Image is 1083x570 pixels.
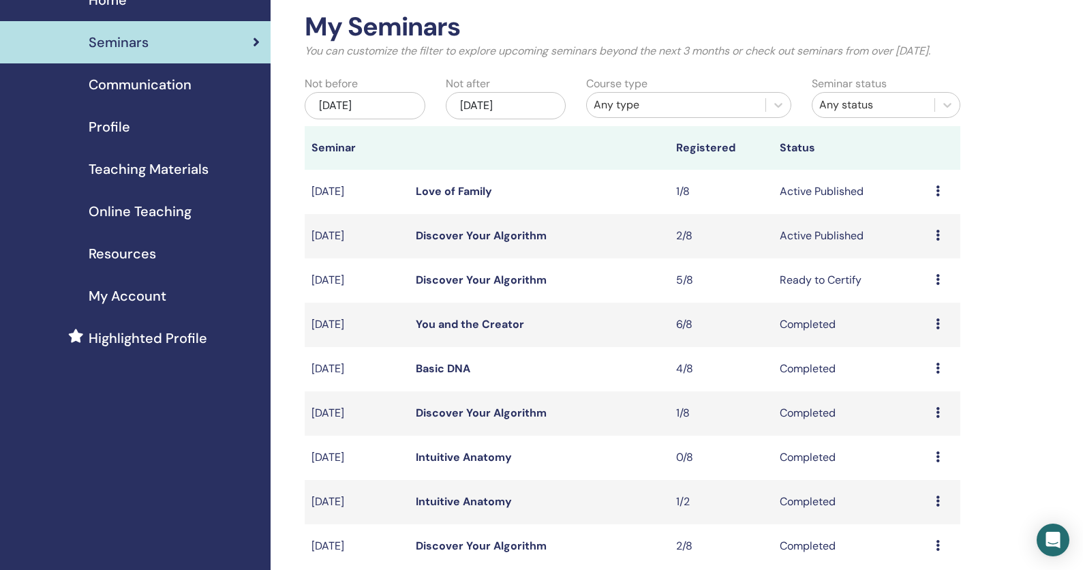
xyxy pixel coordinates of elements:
div: Any status [819,97,928,113]
span: Resources [89,243,156,264]
a: Discover Your Algorithm [416,539,547,553]
td: 2/8 [669,524,774,569]
a: Intuitive Anatomy [416,450,512,464]
td: Completed [773,303,929,347]
td: [DATE] [305,436,409,480]
th: Seminar [305,126,409,170]
span: Communication [89,74,192,95]
td: Completed [773,480,929,524]
td: Completed [773,524,929,569]
td: Completed [773,347,929,391]
td: [DATE] [305,258,409,303]
span: Highlighted Profile [89,328,207,348]
span: Online Teaching [89,201,192,222]
td: [DATE] [305,347,409,391]
a: Discover Your Algorithm [416,406,547,420]
td: 1/2 [669,480,774,524]
td: 5/8 [669,258,774,303]
label: Course type [586,76,647,92]
span: Profile [89,117,130,137]
a: Intuitive Anatomy [416,494,512,509]
td: Ready to Certify [773,258,929,303]
h2: My Seminars [305,12,960,43]
div: Open Intercom Messenger [1037,524,1069,556]
td: [DATE] [305,303,409,347]
td: 1/8 [669,391,774,436]
td: Active Published [773,170,929,214]
td: Active Published [773,214,929,258]
td: [DATE] [305,391,409,436]
span: Teaching Materials [89,159,209,179]
th: Registered [669,126,774,170]
label: Not before [305,76,358,92]
a: Love of Family [416,184,492,198]
a: Discover Your Algorithm [416,228,547,243]
td: Completed [773,436,929,480]
td: 0/8 [669,436,774,480]
td: 1/8 [669,170,774,214]
span: My Account [89,286,166,306]
td: 6/8 [669,303,774,347]
div: [DATE] [305,92,425,119]
p: You can customize the filter to explore upcoming seminars beyond the next 3 months or check out s... [305,43,960,59]
span: Seminars [89,32,149,52]
td: [DATE] [305,524,409,569]
a: Discover Your Algorithm [416,273,547,287]
td: 2/8 [669,214,774,258]
a: You and the Creator [416,317,524,331]
div: [DATE] [446,92,566,119]
div: Any type [594,97,759,113]
a: Basic DNA [416,361,470,376]
td: Completed [773,391,929,436]
label: Not after [446,76,490,92]
td: 4/8 [669,347,774,391]
label: Seminar status [812,76,887,92]
td: [DATE] [305,480,409,524]
th: Status [773,126,929,170]
td: [DATE] [305,214,409,258]
td: [DATE] [305,170,409,214]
